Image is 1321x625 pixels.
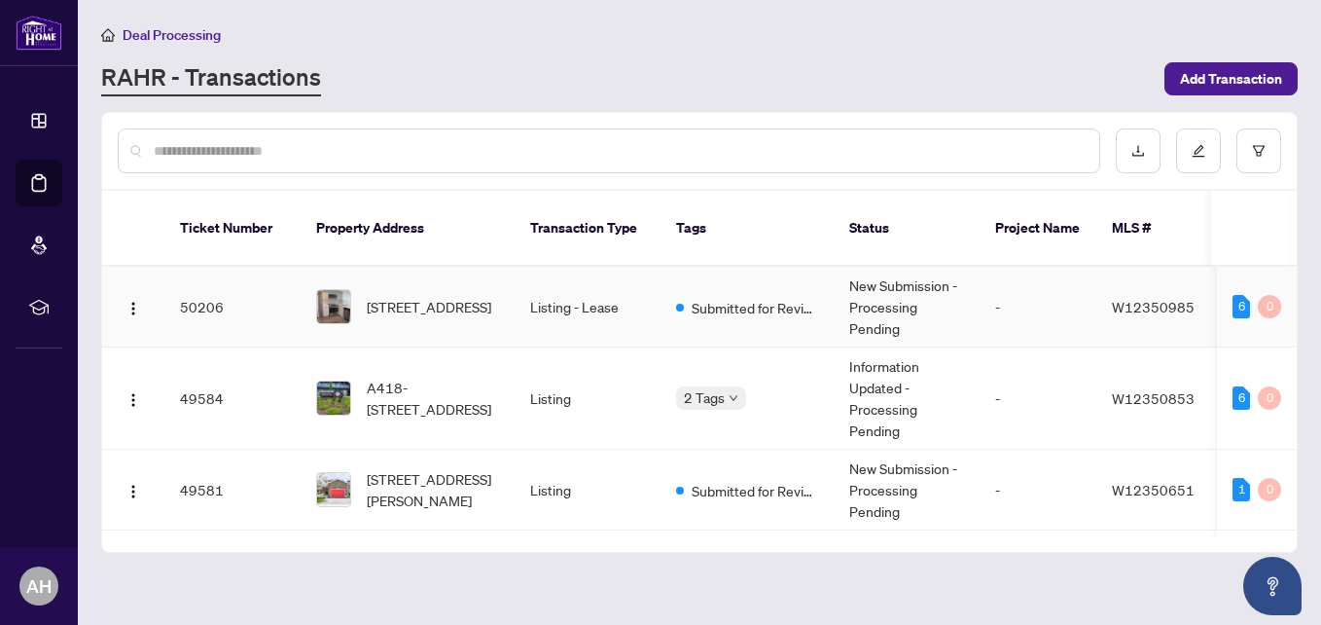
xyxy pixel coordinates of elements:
button: Add Transaction [1164,62,1298,95]
button: Logo [118,474,149,505]
td: Information Updated - Processing Pending [834,348,980,450]
span: down [729,393,738,403]
th: Property Address [301,191,515,267]
td: 49581 [164,450,301,531]
button: Logo [118,291,149,322]
span: AH [26,572,52,600]
td: 49584 [164,348,301,450]
td: 49579 [164,531,301,611]
button: Logo [118,383,149,414]
img: logo [16,15,62,51]
td: New Submission - Processing Pending [834,531,980,611]
span: Submitted for Review [692,297,818,318]
img: thumbnail-img [317,290,350,323]
th: Transaction Type [515,191,660,267]
span: [STREET_ADDRESS] [367,296,491,317]
div: 0 [1258,478,1281,501]
td: New Submission - Processing Pending [834,267,980,348]
th: Tags [660,191,834,267]
span: Deal Processing [123,26,221,44]
td: - [980,348,1096,450]
span: edit [1192,144,1205,158]
td: - [980,267,1096,348]
span: home [101,28,115,42]
td: Listing [515,348,660,450]
button: Open asap [1243,557,1302,615]
span: download [1131,144,1145,158]
img: Logo [125,301,141,316]
td: Listing - Lease [515,531,660,611]
img: thumbnail-img [317,382,350,415]
button: download [1116,129,1160,173]
span: W12350651 [1112,481,1195,498]
th: Status [834,191,980,267]
th: MLS # [1096,191,1213,267]
td: - [980,531,1096,611]
span: A418-[STREET_ADDRESS] [367,377,499,420]
span: Submitted for Review [692,480,818,501]
button: edit [1176,129,1221,173]
div: 6 [1232,295,1250,318]
span: Add Transaction [1180,63,1282,94]
td: Listing [515,450,660,531]
span: filter [1252,144,1266,158]
td: 50206 [164,267,301,348]
a: RAHR - Transactions [101,61,321,96]
button: filter [1236,129,1281,173]
div: 0 [1258,295,1281,318]
th: Ticket Number [164,191,301,267]
th: Project Name [980,191,1096,267]
td: Listing - Lease [515,267,660,348]
span: [STREET_ADDRESS][PERSON_NAME] [367,468,499,511]
td: New Submission - Processing Pending [834,450,980,531]
img: Logo [125,484,141,499]
span: W12350985 [1112,298,1195,315]
img: thumbnail-img [317,473,350,506]
img: Logo [125,392,141,408]
span: 2 Tags [684,386,725,409]
div: 0 [1258,386,1281,410]
span: W12350853 [1112,389,1195,407]
td: - [980,450,1096,531]
div: 1 [1232,478,1250,501]
div: 6 [1232,386,1250,410]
